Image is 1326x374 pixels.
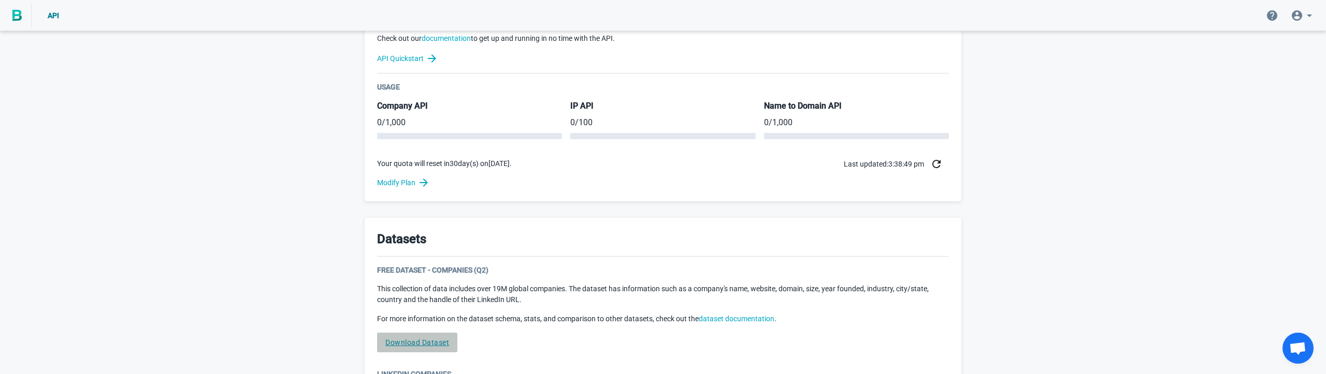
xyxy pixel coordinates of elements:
[377,33,949,44] p: Check out our to get up and running in no time with the API.
[377,100,562,112] h5: Company API
[377,176,949,189] a: Modify Plan
[764,100,949,112] h5: Name to Domain API
[422,34,471,42] a: documentation
[12,10,22,21] img: BigPicture.io
[377,313,949,324] p: For more information on the dataset schema, stats, and comparison to other datasets, check out the .
[570,117,575,127] span: 0
[377,82,949,92] div: Usage
[699,315,774,323] a: dataset documentation
[377,283,949,305] p: This collection of data includes over 19M global companies. The dataset has information such as a...
[377,158,512,169] p: Your quota will reset in 30 day(s) on [DATE] .
[1282,333,1314,364] div: Open chat
[764,116,949,129] p: / 1,000
[844,152,949,176] div: Last updated: 3:38:49 pm
[48,11,59,20] span: API
[377,333,457,352] a: Download Dataset
[764,117,769,127] span: 0
[377,52,949,65] a: API Quickstart
[377,265,949,275] div: Free Dataset - Companies (Q2)
[570,100,755,112] h5: IP API
[377,116,562,129] p: / 1,000
[570,116,755,129] p: / 100
[377,117,382,127] span: 0
[377,230,426,248] h3: Datasets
